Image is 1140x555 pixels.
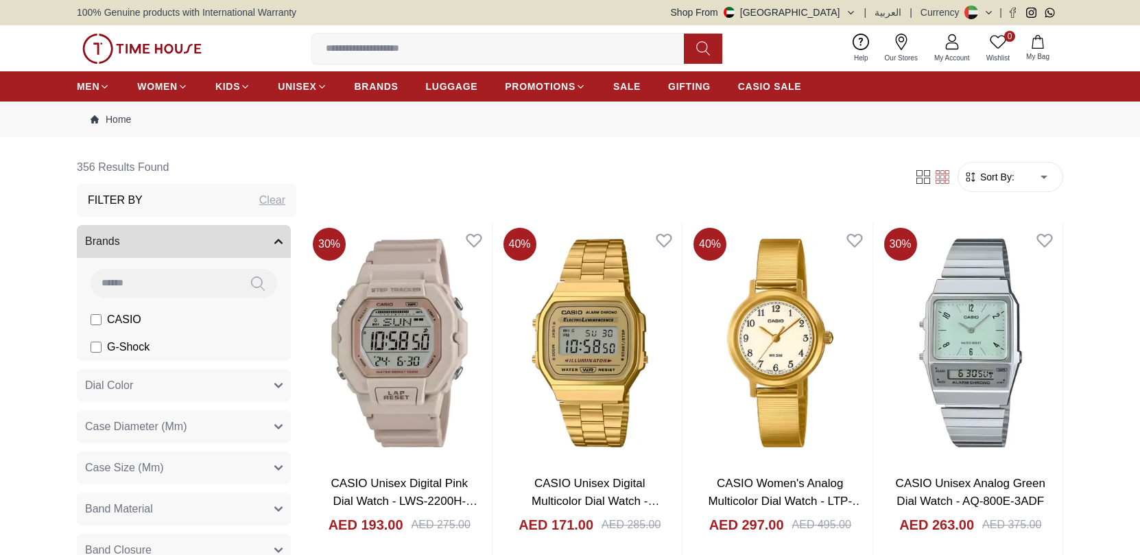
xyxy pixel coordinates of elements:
[899,515,974,534] h4: AED 263.00
[313,228,346,261] span: 30 %
[426,74,478,99] a: LUGGAGE
[848,53,874,63] span: Help
[929,53,975,63] span: My Account
[77,151,296,184] h6: 356 Results Found
[498,222,682,464] img: CASIO Unisex Digital Multicolor Dial Watch - A168WG-9WDF
[278,74,326,99] a: UNISEX
[77,74,110,99] a: MEN
[355,80,399,93] span: BRANDS
[1004,31,1015,42] span: 0
[137,80,178,93] span: WOMEN
[329,515,403,534] h4: AED 193.00
[981,53,1015,63] span: Wishlist
[215,74,250,99] a: KIDS
[85,460,164,476] span: Case Size (Mm)
[412,517,471,533] div: AED 275.00
[896,477,1045,508] a: CASIO Unisex Analog Green Dial Watch - AQ-800E-3ADF
[503,228,536,261] span: 40 %
[875,5,901,19] button: العربية
[977,170,1014,184] span: Sort By:
[77,451,291,484] button: Case Size (Mm)
[877,31,926,66] a: Our Stores
[77,369,291,402] button: Dial Color
[738,74,802,99] a: CASIO SALE
[85,377,133,394] span: Dial Color
[259,192,285,209] div: Clear
[792,517,851,533] div: AED 495.00
[107,339,150,355] span: G-Shock
[964,170,1014,184] button: Sort By:
[519,515,593,534] h4: AED 171.00
[879,53,923,63] span: Our Stores
[884,228,917,261] span: 30 %
[668,74,711,99] a: GIFTING
[724,7,735,18] img: United Arab Emirates
[107,311,141,328] span: CASIO
[846,31,877,66] a: Help
[505,80,575,93] span: PROMOTIONS
[879,222,1063,464] img: CASIO Unisex Analog Green Dial Watch - AQ-800E-3ADF
[671,5,856,19] button: Shop From[GEOGRAPHIC_DATA]
[693,228,726,261] span: 40 %
[999,5,1002,19] span: |
[91,342,102,353] input: G-Shock
[613,80,641,93] span: SALE
[864,5,867,19] span: |
[978,31,1018,66] a: 0Wishlist
[613,74,641,99] a: SALE
[1021,51,1055,62] span: My Bag
[708,477,864,525] a: CASIO Women's Analog Multicolor Dial Watch - LTP-B170G-9BVDF
[77,410,291,443] button: Case Diameter (Mm)
[505,74,586,99] a: PROMOTIONS
[355,74,399,99] a: BRANDS
[91,314,102,325] input: CASIO
[668,80,711,93] span: GIFTING
[88,192,143,209] h3: Filter By
[1045,8,1055,18] a: Whatsapp
[709,515,784,534] h4: AED 297.00
[77,493,291,526] button: Band Material
[85,233,120,250] span: Brands
[738,80,802,93] span: CASIO SALE
[137,74,188,99] a: WOMEN
[1026,8,1036,18] a: Instagram
[331,477,478,525] a: CASIO Unisex Digital Pink Dial Watch - LWS-2200H-4AVDF
[77,5,296,19] span: 100% Genuine products with International Warranty
[77,102,1063,137] nav: Breadcrumb
[85,418,187,435] span: Case Diameter (Mm)
[77,80,99,93] span: MEN
[91,113,131,126] a: Home
[1008,8,1018,18] a: Facebook
[307,222,492,464] img: CASIO Unisex Digital Pink Dial Watch - LWS-2200H-4AVDF
[532,477,659,525] a: CASIO Unisex Digital Multicolor Dial Watch - A168WG-9WDF
[1018,32,1058,64] button: My Bag
[910,5,912,19] span: |
[82,34,202,64] img: ...
[602,517,661,533] div: AED 285.00
[688,222,872,464] img: CASIO Women's Analog Multicolor Dial Watch - LTP-B170G-9BVDF
[982,517,1041,533] div: AED 375.00
[77,225,291,258] button: Brands
[426,80,478,93] span: LUGGAGE
[921,5,965,19] div: Currency
[278,80,316,93] span: UNISEX
[85,501,153,517] span: Band Material
[215,80,240,93] span: KIDS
